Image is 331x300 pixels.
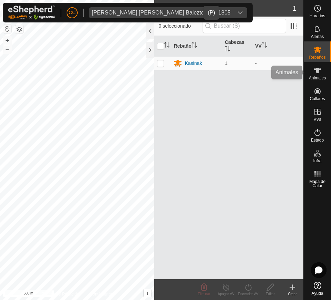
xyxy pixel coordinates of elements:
div: Apagar VV [215,291,237,297]
a: Ayuda [304,279,331,298]
span: Ana Maria Alduncin Baleztena - 21805 [89,7,233,18]
span: VVs [313,117,321,122]
button: + [3,36,11,45]
span: Mapa de Calor [305,180,329,188]
p-sorticon: Activar para ordenar [225,47,230,52]
th: Cabezas [222,36,252,57]
button: – [3,45,11,54]
div: Crear [281,291,303,297]
div: Kasinak [185,60,202,67]
div: dropdown trigger [233,7,247,18]
button: Capas del Mapa [15,25,23,33]
span: CC [69,9,76,16]
span: 1 [293,3,296,13]
p-sorticon: Activar para ordenar [164,43,169,49]
button: Restablecer Mapa [3,25,11,33]
span: Horarios [310,14,325,18]
span: Estado [311,138,324,142]
td: - [252,56,303,70]
p-sorticon: Activar para ordenar [192,43,197,49]
div: [PERSON_NAME] [PERSON_NAME] Baleztena - 21805 [92,10,231,16]
th: VV [252,36,303,57]
p-sorticon: Activar para ordenar [262,43,267,49]
span: 0 seleccionado [158,22,202,30]
a: Contáctenos [90,291,113,297]
button: i [144,289,151,297]
input: Buscar (S) [203,19,286,33]
div: Encender VV [237,291,259,297]
span: Collares [310,97,325,101]
span: i [147,290,148,296]
th: Rebaño [171,36,222,57]
span: Eliminar [198,292,210,296]
a: Política de Privacidad [41,291,81,297]
span: Rebaños [309,55,325,59]
span: 1 [225,60,227,66]
span: Alertas [311,35,324,39]
span: Ayuda [312,291,323,296]
span: Animales [309,76,326,80]
div: Editar [259,291,281,297]
img: Logo Gallagher [8,6,55,20]
span: Infra [313,159,321,163]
